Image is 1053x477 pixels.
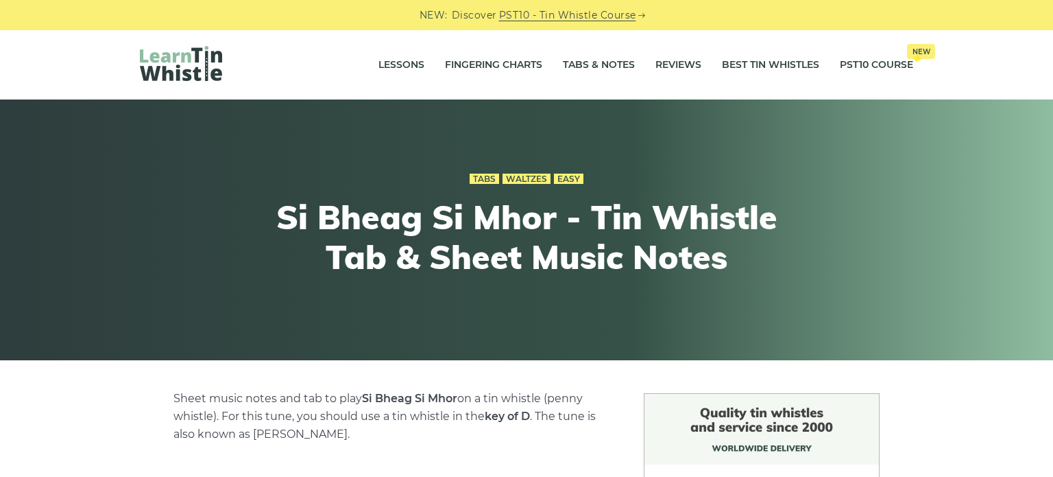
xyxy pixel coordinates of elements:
a: Tabs & Notes [563,48,635,82]
a: Reviews [655,48,701,82]
p: Sheet music notes and tab to play on a tin whistle (penny whistle). For this tune, you should use... [173,390,611,443]
a: Lessons [378,48,424,82]
a: Tabs [470,174,499,185]
a: Easy [554,174,583,185]
strong: key of D [485,410,530,423]
span: New [907,44,935,59]
a: Waltzes [503,174,550,185]
strong: Si Bheag Si­ Mhor [362,392,457,405]
a: PST10 CourseNew [840,48,913,82]
img: LearnTinWhistle.com [140,46,222,81]
a: Best Tin Whistles [722,48,819,82]
a: Fingering Charts [445,48,542,82]
h1: Si­ Bheag Si­ Mhor - Tin Whistle Tab & Sheet Music Notes [274,198,779,277]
